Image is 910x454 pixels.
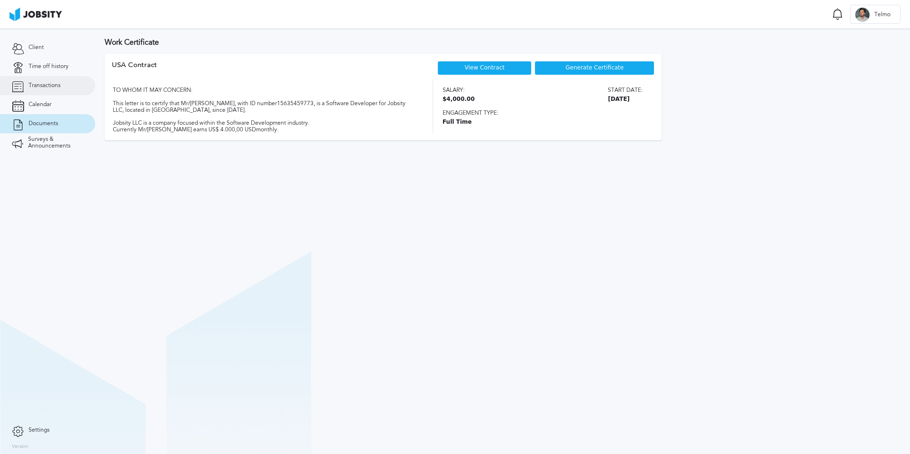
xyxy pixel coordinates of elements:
[112,80,416,133] div: TO WHOM IT MAY CONCERN: This letter is to certify that Mr/[PERSON_NAME], with ID number 156354597...
[29,63,69,70] span: Time off history
[608,87,643,94] span: Start date:
[850,5,900,24] button: TTelmo
[443,87,475,94] span: Salary:
[870,11,895,18] span: Telmo
[29,82,60,89] span: Transactions
[565,65,623,71] span: Generate Certificate
[608,96,643,103] span: [DATE]
[105,38,900,47] h3: Work Certificate
[29,44,44,51] span: Client
[443,119,643,126] span: Full Time
[29,101,51,108] span: Calendar
[29,427,49,434] span: Settings
[443,110,643,117] span: Engagement type:
[10,8,62,21] img: ab4bad089aa723f57921c736e9817d99.png
[855,8,870,22] div: T
[443,96,475,103] span: $4,000.00
[465,64,504,71] a: View Contract
[12,444,30,450] label: Version:
[28,136,83,149] span: Surveys & Announcements
[29,120,58,127] span: Documents
[112,61,157,80] div: USA Contract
